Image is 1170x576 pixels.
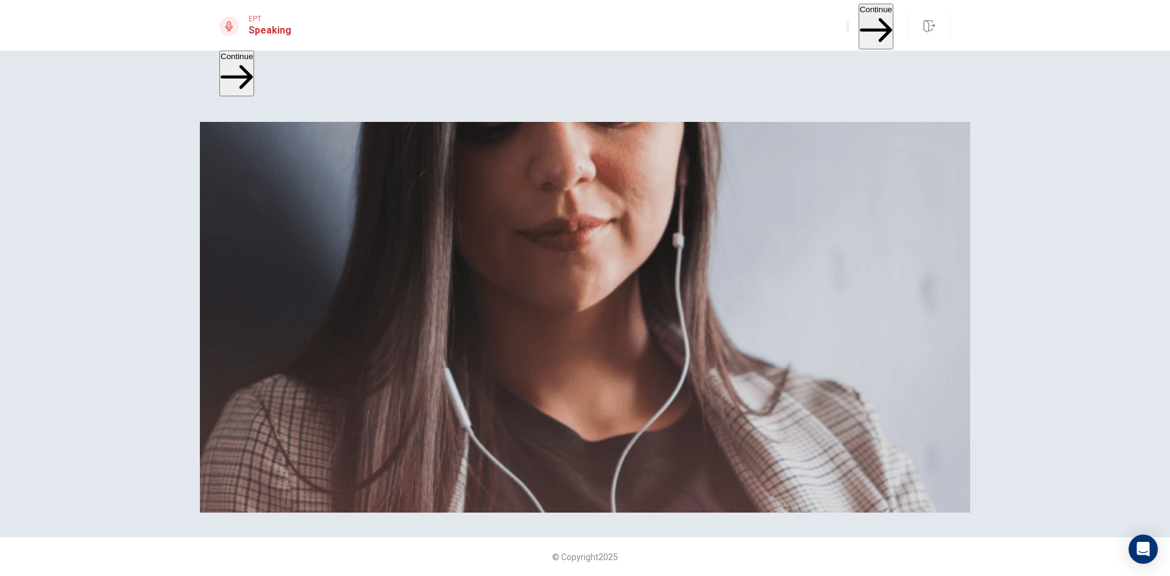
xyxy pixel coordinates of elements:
span: © Copyright 2025 [552,552,618,562]
div: Open Intercom Messenger [1129,535,1158,564]
img: speaking intro [200,122,970,513]
span: EPT [249,15,291,23]
button: Continue [859,4,893,49]
h1: Speaking [249,23,291,38]
button: Continue [219,51,254,96]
